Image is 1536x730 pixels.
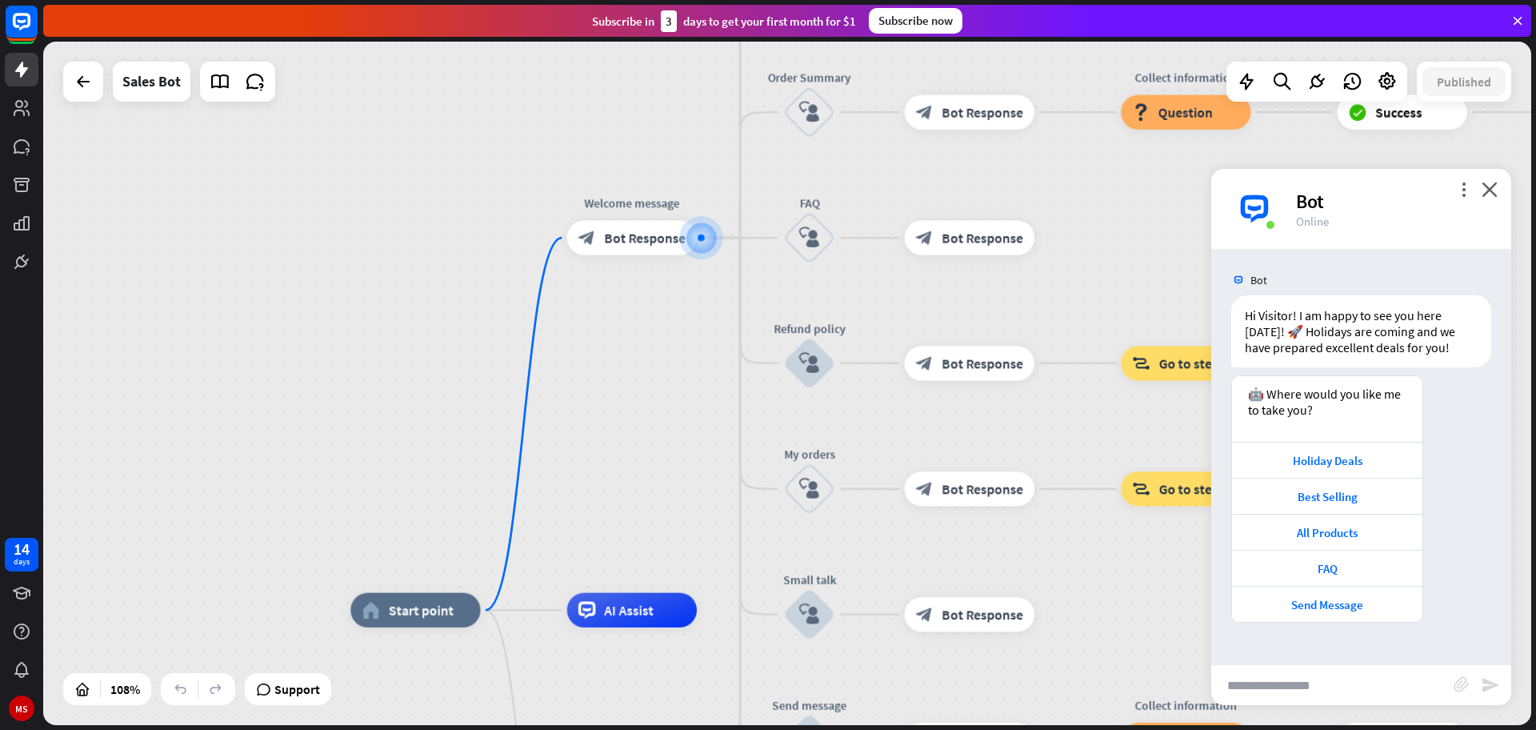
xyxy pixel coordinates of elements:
span: Go to step [1159,480,1220,498]
div: Collect information [1108,69,1264,86]
i: block_bot_response [916,103,934,121]
div: Send Message [1240,597,1414,612]
i: block_goto [1132,480,1150,498]
div: Subscribe now [869,8,962,34]
i: block_user_input [799,102,820,122]
i: block_user_input [799,479,820,499]
i: block_user_input [799,353,820,374]
i: block_bot_response [916,480,934,498]
div: 3 [661,10,677,32]
button: Published [1422,67,1506,96]
div: Welcome message [554,195,710,212]
i: block_user_input [799,227,820,248]
span: Support [274,676,320,702]
span: Bot Response [942,103,1023,121]
span: Bot Response [942,229,1023,247]
div: days [14,556,30,568]
i: send [1481,676,1500,695]
i: more_vert [1456,182,1471,197]
i: block_goto [1132,355,1150,372]
div: Sales Bot [122,62,181,102]
div: Online [1296,214,1492,229]
i: block_bot_response [916,229,934,247]
i: block_success [1349,103,1367,121]
span: Bot Response [942,606,1023,624]
div: Subscribe in days to get your first month for $1 [592,10,856,32]
div: Hi Visitor! I am happy to see you here [DATE]! 🚀 Holidays are coming and we have prepared excelle... [1231,295,1491,367]
span: Bot Response [942,480,1023,498]
div: All Products [1240,525,1414,540]
i: block_user_input [799,604,820,625]
i: block_attachment [1454,676,1470,692]
div: 108% [106,676,145,702]
div: FAQ [758,195,862,212]
div: Best Selling [1240,489,1414,504]
i: block_bot_response [578,229,596,247]
i: close [1482,182,1498,197]
div: MS [9,696,34,721]
span: Go to step [1159,355,1220,372]
div: Order Summary [758,69,862,86]
div: 🤖 Where would you like me to take you? [1248,386,1406,418]
div: Collect information [1108,696,1264,714]
a: 14 days [5,538,38,572]
i: block_bot_response [916,606,934,624]
div: Refund policy [758,320,862,338]
span: Bot [1250,273,1267,287]
span: Bot Response [942,355,1023,372]
span: Bot Response [604,229,686,247]
span: AI Assist [604,601,654,619]
button: Open LiveChat chat widget [13,6,61,54]
div: Holiday Deals [1240,453,1414,468]
i: block_question [1132,103,1150,121]
span: Start point [389,601,454,619]
span: Question [1158,103,1213,121]
div: Bot [1296,189,1492,214]
div: My orders [758,446,862,463]
i: block_bot_response [916,355,934,372]
div: Small talk [758,572,862,589]
div: FAQ [1240,561,1414,576]
div: 14 [14,542,30,556]
div: Send message [758,696,862,714]
span: Success [1375,103,1422,121]
i: home_2 [362,601,380,619]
